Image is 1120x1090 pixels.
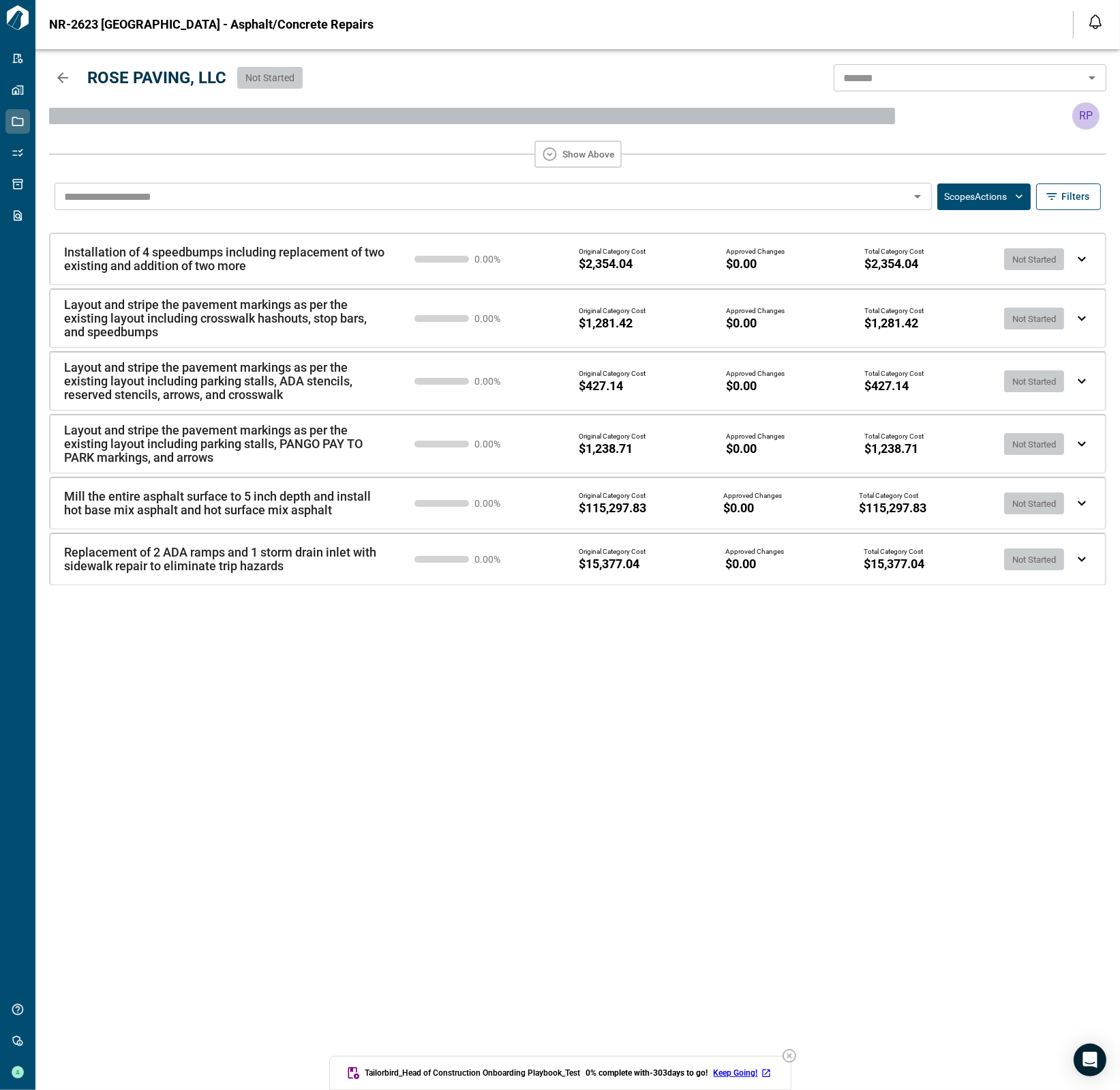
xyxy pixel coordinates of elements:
[864,370,924,378] span: Total Category Cost
[579,307,646,315] span: Original Category Cost
[1004,377,1064,387] span: Not Started
[64,245,384,273] span: Installation of 4 speedbumps including replacement of two existing and addition of two more
[908,187,927,206] button: Open
[579,442,633,456] span: $1,238.71
[1078,501,1086,506] img: expand
[534,141,622,168] button: Show Above
[245,72,294,83] span: Not Started
[860,492,919,500] span: Total Category Cost
[864,557,924,571] span: $15,377.04
[1004,254,1064,265] span: Not Started
[1085,11,1106,33] button: Open notification feed
[579,379,623,393] span: $427.14
[586,1067,708,1078] span: 0 % complete with -303 days to go!
[1083,68,1102,87] button: Open
[726,316,757,330] span: $0.00
[1074,1044,1106,1076] div: Open Intercom Messenger
[725,548,784,556] span: Approved Changes
[1079,108,1093,124] p: RP
[714,1067,774,1078] a: Keep Going!
[1004,314,1064,324] span: Not Started
[64,297,367,339] span: Layout and stripe the pavement markings as per the existing layout including crosswalk hashouts, ...
[864,257,918,271] span: $2,354.04
[50,477,1106,529] div: Mill the entire asphalt surface to 5 inch depth and install hot base mix asphalt and hot surface ...
[864,307,924,315] span: Total Category Cost
[1004,499,1064,509] span: Not Started
[579,248,646,256] span: Original Category Cost
[579,501,646,515] span: $115,297.83
[1004,555,1064,565] span: Not Started
[726,432,785,441] span: Approved Changes
[726,307,785,315] span: Approved Changes
[725,557,756,571] span: $0.00
[860,501,927,515] span: $115,297.83
[1078,441,1086,447] img: expand
[50,289,1106,347] div: Layout and stripe the pavement markings as per the existing layout including crosswalk hashouts, ...
[1036,183,1101,210] button: Filters
[50,233,1106,284] div: Installation of 4 speedbumps including replacement of two existing and addition of two more0.00%O...
[726,379,757,393] span: $0.00
[474,314,515,323] span: 0.00 %
[474,439,515,449] span: 0.00 %
[864,316,918,330] span: $1,281.42
[474,499,515,508] span: 0.00 %
[474,254,515,264] span: 0.00 %
[1078,316,1086,321] img: expand
[50,415,1106,473] div: Layout and stripe the pavement markings as per the existing layout including parking stalls, PANG...
[64,489,371,517] span: Mill the entire asphalt surface to 5 inch depth and install hot base mix asphalt and hot surface ...
[1078,557,1086,562] img: expand
[723,492,782,500] span: Approved Changes
[365,1067,581,1078] span: Tailorbird_Head of Construction Onboarding Playbook_Test
[937,183,1031,210] button: ScopesActions
[64,360,352,402] span: Layout and stripe the pavement markings as per the existing layout including parking stalls, ADA ...
[1004,439,1064,450] span: Not Started
[726,257,757,271] span: $0.00
[1078,256,1086,262] img: expand
[579,316,633,330] span: $1,281.42
[1061,190,1089,203] span: Filters
[864,442,918,456] span: $1,238.71
[579,370,646,378] span: Original Category Cost
[579,557,639,571] span: $15,377.04
[723,501,754,515] span: $0.00
[579,257,633,271] span: $2,354.04
[726,442,757,456] span: $0.00
[726,248,785,256] span: Approved Changes
[1078,379,1086,384] img: expand
[474,555,515,564] span: 0.00 %
[579,548,646,556] span: Original Category Cost
[864,248,924,256] span: Total Category Cost
[87,68,226,87] span: ROSE PAVING, LLC
[50,533,1106,585] div: Replacement of 2 ADA ramps and 1 storm drain inlet with sidewalk repair to eliminate trip hazards...
[579,432,646,441] span: Original Category Cost
[864,432,924,441] span: Total Category Cost
[864,548,923,556] span: Total Category Cost
[49,18,374,31] span: NR-2623 [GEOGRAPHIC_DATA] - Asphalt/Concrete Repairs
[864,379,909,393] span: $427.14
[50,352,1106,410] div: Layout and stripe the pavement markings as per the existing layout including parking stalls, ADA ...
[579,492,646,500] span: Original Category Cost
[64,545,376,573] span: Replacement of 2 ADA ramps and 1 storm drain inlet with sidewalk repair to eliminate trip hazards
[64,423,363,465] span: Layout and stripe the pavement markings as per the existing layout including parking stalls, PANG...
[474,377,515,386] span: 0.00 %
[726,370,785,378] span: Approved Changes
